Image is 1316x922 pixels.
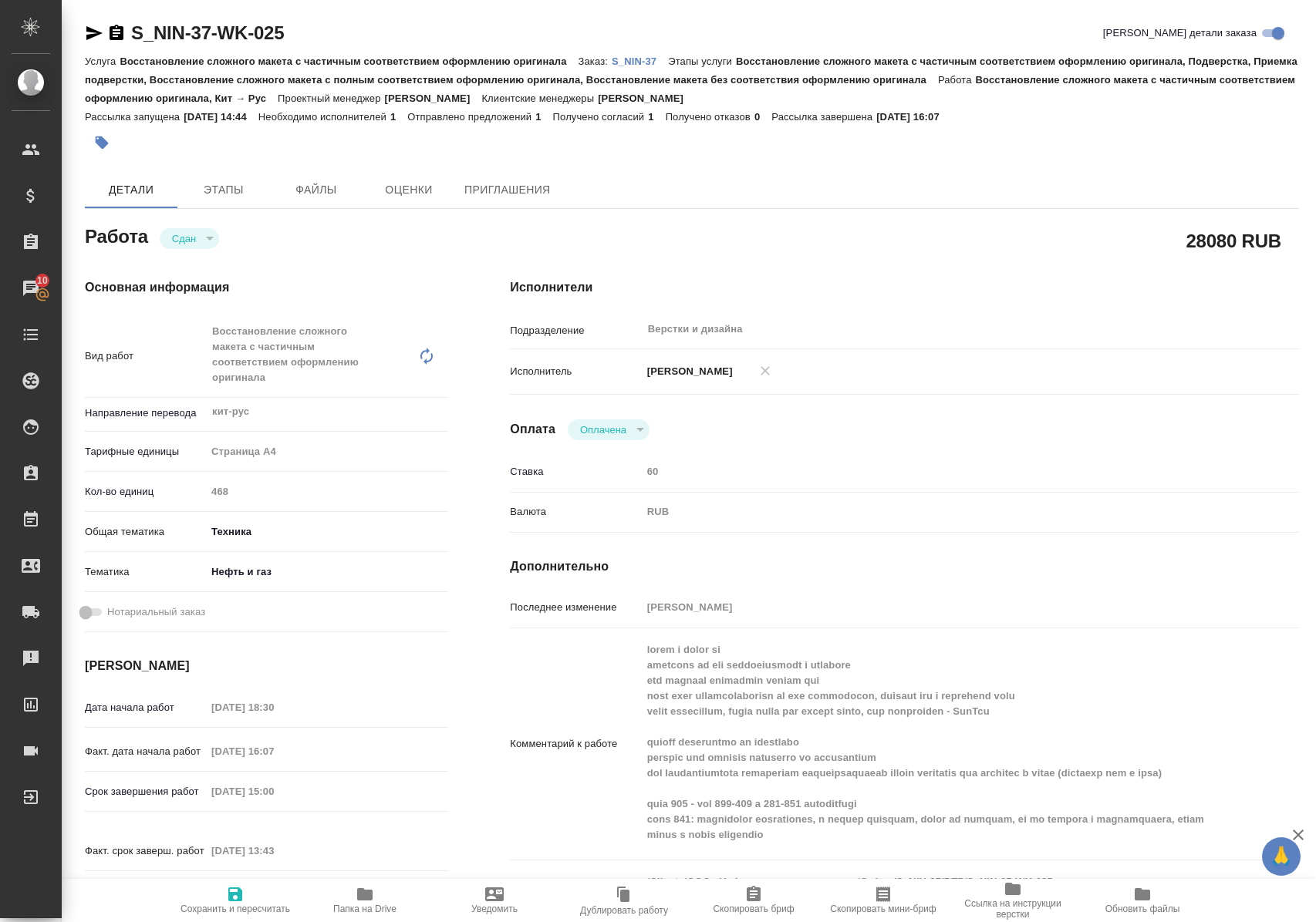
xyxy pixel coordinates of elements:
textarea: /Clients/ООО «Нефтегазовые инновации»/Orders/S_NIN-37/DTP/S_NIN-37-WK-025 [642,869,1233,895]
button: Уведомить [430,879,559,922]
h4: Оплата [510,420,555,439]
p: Исполнитель [510,364,641,379]
span: Скопировать мини-бриф [830,903,936,914]
a: S_NIN-37-WK-025 [131,22,284,43]
button: Скопировать мини-бриф [818,879,948,922]
input: Пустое поле [206,780,341,803]
p: Комментарий к работе [510,736,641,752]
input: Пустое поле [642,460,1233,483]
button: Добавить тэг [85,126,119,160]
div: Страница А4 [206,439,448,465]
span: Сохранить и пересчитать [181,903,290,914]
div: Сдан [160,228,219,249]
p: Последнее изменение [510,600,641,615]
p: Проектный менеджер [278,93,384,104]
p: S_NIN-37 [612,56,668,67]
p: Необходимо исполнителей [258,111,390,123]
h4: [PERSON_NAME] [85,657,448,675]
button: Скопировать бриф [689,879,818,922]
p: Факт. срок заверш. работ [85,843,206,859]
span: [PERSON_NAME] детали заказа [1103,25,1257,41]
button: Сдан [167,232,201,245]
p: 1 [535,111,552,123]
a: S_NIN-37 [612,54,668,67]
button: 🙏 [1262,837,1301,876]
p: [PERSON_NAME] [642,364,733,379]
p: Ставка [510,464,641,480]
p: Восстановление сложного макета с частичным соответствием оформлению оригинала, Подверстка, Приемк... [85,56,1297,86]
input: Пустое поле [206,740,341,762]
button: Скопировать ссылку для ЯМессенджера [85,24,103,42]
p: Рассылка запущена [85,111,184,123]
p: Направление перевода [85,405,206,421]
span: Файлы [279,180,353,200]
div: Сдан [568,419,650,440]
input: Пустое поле [206,696,341,718]
p: [PERSON_NAME] [385,93,482,104]
span: Детали [94,180,168,200]
span: Папка на Drive [333,903,396,914]
p: Этапы услуги [668,56,736,67]
p: Рассылка завершена [771,111,876,123]
h4: Исполнители [510,278,1299,297]
p: Кол-во единиц [85,484,206,500]
p: [DATE] 16:07 [876,111,951,123]
h2: 28080 RUB [1186,227,1281,254]
p: Вид работ [85,348,206,364]
span: Уведомить [471,903,518,914]
p: Срок завершения работ [85,784,206,799]
textarea: lorem i dolor si ametcons ad eli seddoeiusmodt i utlabore etd magnaal enimadmin veniam qui nost e... [642,637,1233,848]
input: Пустое поле [642,596,1233,618]
span: 🙏 [1268,840,1294,873]
p: Работа [938,74,976,86]
input: Пустое поле [206,840,341,862]
span: Оценки [372,180,446,200]
p: Получено согласий [553,111,649,123]
p: Тематика [85,564,206,580]
button: Скопировать ссылку [107,24,126,42]
p: Валюта [510,504,641,520]
p: 0 [754,111,771,123]
a: 10 [4,269,58,308]
button: Обновить файлы [1078,879,1207,922]
p: Услуга [85,56,120,67]
p: Клиентские менеджеры [481,93,598,104]
p: [PERSON_NAME] [598,93,695,104]
span: Нотариальный заказ [107,604,205,620]
div: Техника [206,519,448,545]
p: Получено отказов [666,111,754,123]
button: Ссылка на инструкции верстки [948,879,1078,922]
h4: Основная информация [85,278,448,297]
span: Ссылка на инструкции верстки [957,898,1068,920]
h2: Работа [85,221,148,249]
span: Этапы [187,180,261,200]
span: 10 [28,273,57,288]
button: Оплачена [575,423,631,436]
h4: Дополнительно [510,557,1299,576]
p: Отправлено предложений [407,111,535,123]
p: Подразделение [510,323,641,338]
button: Сохранить и пересчитать [170,879,300,922]
button: Дублировать работу [559,879,689,922]
span: Дублировать работу [580,905,668,916]
button: Папка на Drive [300,879,430,922]
p: Тарифные единицы [85,444,206,459]
span: Скопировать бриф [713,903,794,914]
span: Обновить файлы [1105,903,1180,914]
span: Приглашения [464,180,551,200]
p: Восстановление сложного макета с частичным соответствием оформлению оригинала [120,56,578,67]
p: Путь на drive [510,876,641,891]
input: Пустое поле [206,480,448,503]
p: 1 [390,111,407,123]
p: [DATE] 14:44 [184,111,258,123]
p: Общая тематика [85,524,206,540]
p: 1 [648,111,665,123]
div: Нефть и газ [206,559,448,585]
p: Заказ: [579,56,612,67]
div: RUB [642,499,1233,525]
p: Дата начала работ [85,700,206,715]
p: Факт. дата начала работ [85,744,206,759]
